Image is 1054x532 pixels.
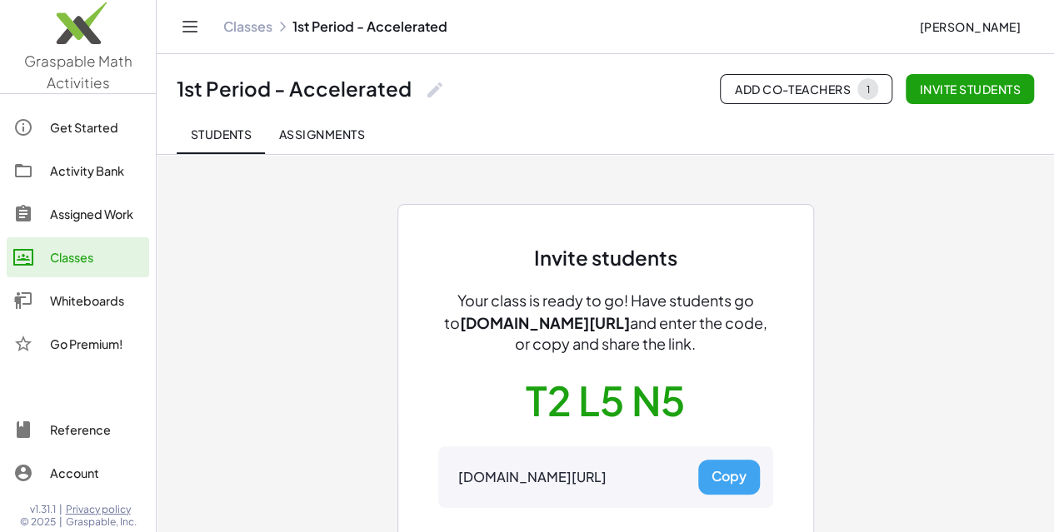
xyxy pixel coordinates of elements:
[906,74,1034,104] button: Invite students
[50,463,142,483] div: Account
[177,76,412,102] div: 1st Period - Accelerated
[7,453,149,493] a: Account
[177,13,203,40] button: Toggle navigation
[458,469,607,486] div: [DOMAIN_NAME][URL]
[7,194,149,234] a: Assigned Work
[278,127,365,142] span: Assignments
[50,117,142,137] div: Get Started
[50,291,142,311] div: Whiteboards
[906,12,1034,42] button: [PERSON_NAME]
[919,82,1021,97] span: Invite students
[50,204,142,224] div: Assigned Work
[59,515,62,529] span: |
[7,410,149,450] a: Reference
[698,460,760,495] button: Copy
[50,334,142,354] div: Go Premium!
[866,83,870,96] div: 1
[7,151,149,191] a: Activity Bank
[534,245,677,271] div: Invite students
[59,503,62,516] span: |
[7,237,149,277] a: Classes
[50,420,142,440] div: Reference
[50,161,142,181] div: Activity Bank
[734,78,878,100] span: Add Co-Teachers
[30,503,56,516] span: v1.31.1
[919,19,1021,34] span: [PERSON_NAME]
[526,375,686,426] button: T2 L5 N5
[7,107,149,147] a: Get Started
[7,281,149,321] a: Whiteboards
[515,313,767,353] span: and enter the code, or copy and share the link.
[66,503,137,516] a: Privacy policy
[66,515,137,529] span: Graspable, Inc.
[444,291,754,332] span: Your class is ready to go! Have students go to
[223,18,272,35] a: Classes
[460,313,630,332] span: [DOMAIN_NAME][URL]
[24,52,132,92] span: Graspable Math Activities
[20,515,56,529] span: © 2025
[190,127,252,142] span: Students
[50,247,142,267] div: Classes
[720,74,892,104] button: Add Co-Teachers1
